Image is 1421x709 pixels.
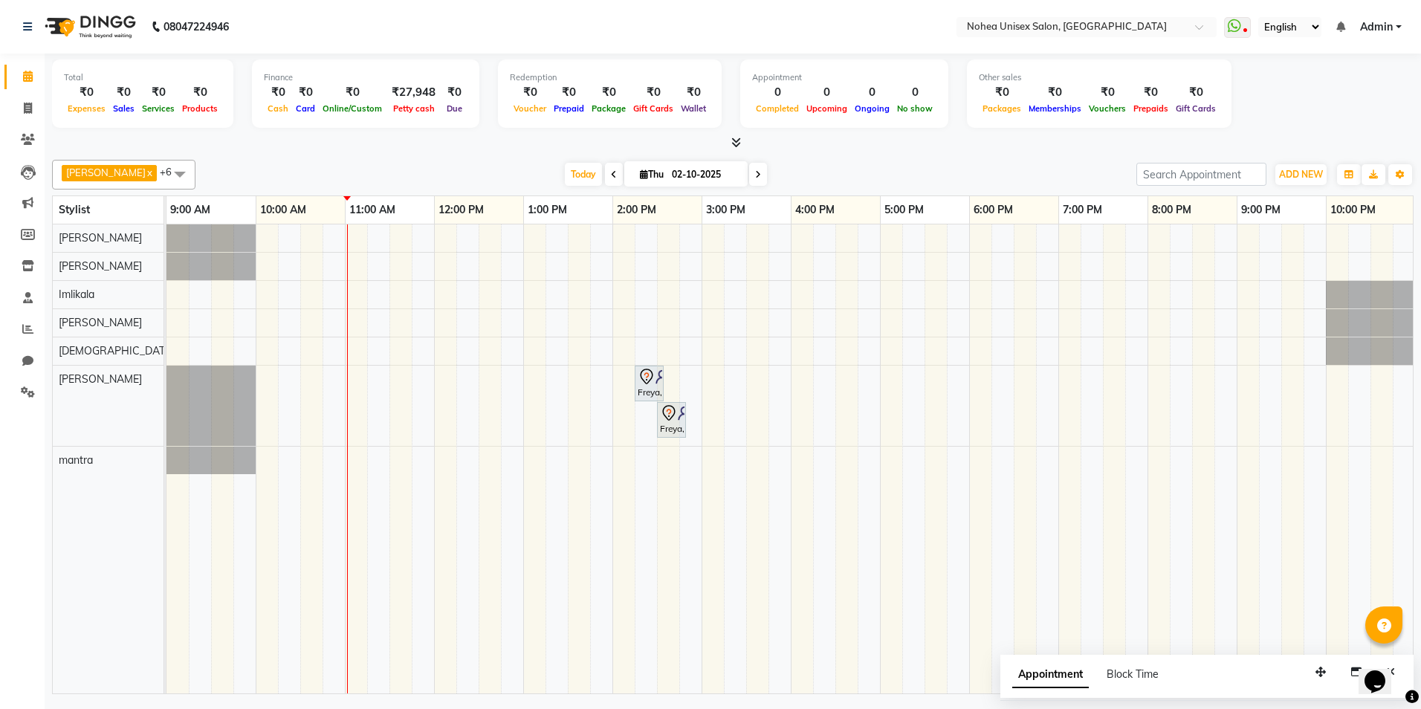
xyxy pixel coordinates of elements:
a: 9:00 PM [1237,199,1284,221]
div: 0 [803,84,851,101]
div: ₹0 [319,84,386,101]
div: ₹0 [510,84,550,101]
span: Appointment [1012,661,1089,688]
span: ADD NEW [1279,169,1323,180]
a: 2:00 PM [613,199,660,221]
a: 8:00 PM [1148,199,1195,221]
a: 11:00 AM [346,199,399,221]
div: Freya, TK01, 02:15 PM-02:35 PM, Waxing - Full arm [636,368,662,399]
input: Search Appointment [1136,163,1266,186]
span: +6 [160,166,183,178]
span: Thu [636,169,667,180]
a: 7:00 PM [1059,199,1106,221]
span: Card [292,103,319,114]
div: ₹0 [1130,84,1172,101]
button: ADD NEW [1275,164,1327,185]
span: Voucher [510,103,550,114]
span: Gift Cards [629,103,677,114]
div: ₹0 [138,84,178,101]
span: Sales [109,103,138,114]
span: [DEMOGRAPHIC_DATA] [59,344,175,357]
b: 08047224946 [164,6,229,48]
span: No show [893,103,936,114]
span: Due [443,103,466,114]
span: Expenses [64,103,109,114]
a: 12:00 PM [435,199,488,221]
span: Ongoing [851,103,893,114]
span: Imlikala [59,288,94,301]
div: Total [64,71,221,84]
a: 6:00 PM [970,199,1017,221]
a: 4:00 PM [792,199,838,221]
div: ₹0 [677,84,710,101]
a: 1:00 PM [524,199,571,221]
div: ₹0 [1025,84,1085,101]
span: Online/Custom [319,103,386,114]
span: Packages [979,103,1025,114]
input: 2025-10-02 [667,164,742,186]
div: Appointment [752,71,936,84]
span: [PERSON_NAME] [66,166,146,178]
div: ₹0 [629,84,677,101]
span: Admin [1360,19,1393,35]
div: ₹27,948 [386,84,441,101]
span: Prepaids [1130,103,1172,114]
div: ₹0 [109,84,138,101]
div: ₹0 [588,84,629,101]
span: Block Time [1107,667,1159,681]
div: Freya, TK01, 02:30 PM-02:50 PM, Waxing - Full leg [658,404,684,436]
div: ₹0 [441,84,467,101]
a: 10:00 AM [256,199,310,221]
div: ₹0 [550,84,588,101]
span: Products [178,103,221,114]
div: Finance [264,71,467,84]
span: Wallet [677,103,710,114]
div: 0 [752,84,803,101]
div: ₹0 [1085,84,1130,101]
div: 0 [893,84,936,101]
span: Services [138,103,178,114]
div: 0 [851,84,893,101]
span: Today [565,163,602,186]
span: Stylist [59,203,90,216]
span: Vouchers [1085,103,1130,114]
span: Memberships [1025,103,1085,114]
span: Upcoming [803,103,851,114]
a: 5:00 PM [881,199,928,221]
span: Cash [264,103,292,114]
span: [PERSON_NAME] [59,316,142,329]
span: mantra [59,453,93,467]
span: Package [588,103,629,114]
a: x [146,166,152,178]
div: Redemption [510,71,710,84]
div: ₹0 [64,84,109,101]
span: Gift Cards [1172,103,1220,114]
div: ₹0 [264,84,292,101]
span: [PERSON_NAME] [59,231,142,245]
span: [PERSON_NAME] [59,259,142,273]
a: 3:00 PM [702,199,749,221]
div: ₹0 [178,84,221,101]
span: Prepaid [550,103,588,114]
div: ₹0 [292,84,319,101]
div: ₹0 [1172,84,1220,101]
iframe: chat widget [1359,650,1406,694]
span: Completed [752,103,803,114]
a: 9:00 AM [166,199,214,221]
img: logo [38,6,140,48]
a: 10:00 PM [1327,199,1379,221]
span: [PERSON_NAME] [59,372,142,386]
span: Petty cash [389,103,438,114]
div: ₹0 [979,84,1025,101]
div: Other sales [979,71,1220,84]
